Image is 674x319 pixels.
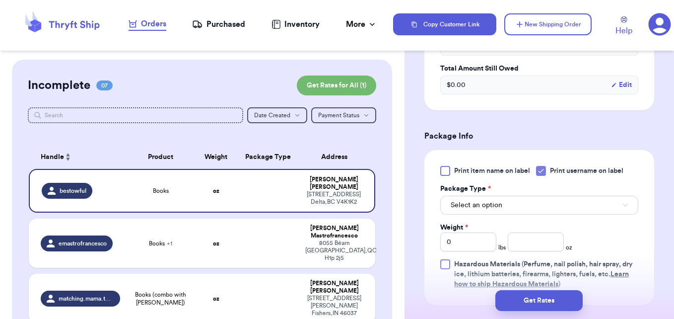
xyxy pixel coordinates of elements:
span: Books [153,187,169,195]
span: Print username on label [550,166,623,176]
button: Get Rates for All (1) [297,76,376,95]
a: Purchased [192,18,245,30]
div: [PERSON_NAME] [PERSON_NAME] [305,176,363,191]
span: Date Created [254,112,290,118]
span: Help [615,25,632,37]
button: Date Created [247,107,307,123]
a: Help [615,16,632,37]
th: Address [299,145,376,169]
div: [PERSON_NAME] Mastrofrancesco [305,225,364,239]
div: More [346,18,377,30]
div: 8055 Béarn [GEOGRAPHIC_DATA] , QC H1p 2j5 [305,239,364,262]
span: $ 0.00 [447,80,466,90]
span: Books (combo with [PERSON_NAME]) [132,291,190,307]
div: [PERSON_NAME] [PERSON_NAME] [305,280,364,295]
div: Orders [129,18,166,30]
span: lbs [498,243,506,251]
span: Select an option [451,200,502,210]
button: Payment Status [311,107,376,123]
span: Payment Status [318,112,359,118]
span: Books [149,239,172,247]
label: Package Type [440,184,491,194]
label: Weight [440,223,468,233]
span: Handle [41,152,64,162]
span: bestowful [60,187,86,195]
span: emastrofrancesco [59,239,107,247]
a: Inventory [271,18,320,30]
span: oz [566,243,572,251]
h2: Incomplete [28,78,90,93]
button: Edit [611,80,632,90]
button: New Shipping Order [504,13,592,35]
div: [STREET_ADDRESS][PERSON_NAME] Fishers , IN 46037 [305,295,364,317]
th: Product [126,145,196,169]
label: Total Amount Still Owed [440,64,638,74]
h3: Package Info [424,130,654,142]
button: Select an option [440,196,638,215]
span: matching.mama.thrifts [59,295,114,303]
button: Get Rates [495,290,583,311]
input: Search [28,107,243,123]
strong: oz [213,296,219,302]
span: Print item name on label [454,166,530,176]
span: 07 [96,80,113,90]
strong: oz [213,188,219,194]
span: (Perfume, nail polish, hair spray, dry ice, lithium batteries, firearms, lighters, fuels, etc. ) [454,261,633,288]
th: Weight [195,145,237,169]
span: Hazardous Materials [454,261,520,268]
a: 3 [648,13,671,36]
button: Copy Customer Link [393,13,496,35]
div: [STREET_ADDRESS] Delta , BC V4K1K2 [305,191,363,206]
span: + 1 [167,240,172,246]
th: Package Type [237,145,299,169]
button: Sort ascending [64,151,72,163]
strong: oz [213,240,219,246]
a: Orders [129,18,166,31]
